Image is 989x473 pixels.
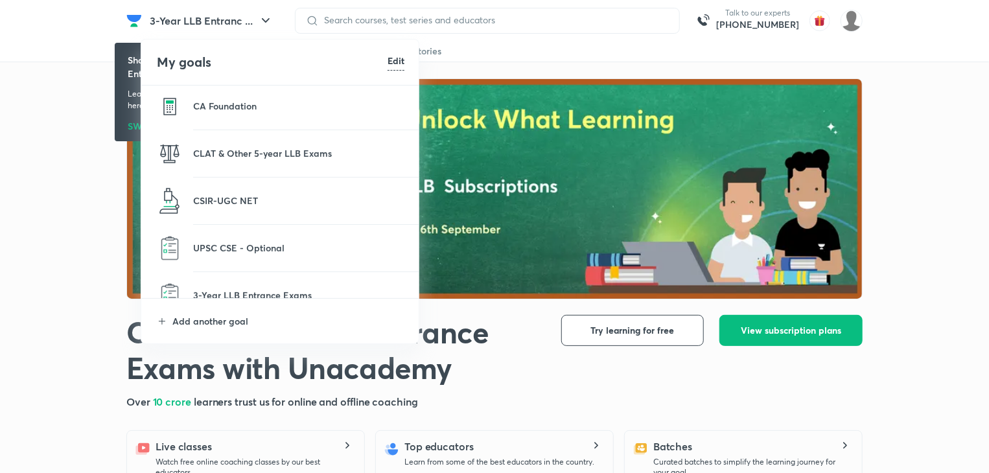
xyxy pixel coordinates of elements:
h6: Edit [388,54,404,67]
h4: My goals [157,52,388,72]
img: 3-Year LLB Entrance Exams [157,283,183,308]
img: UPSC CSE - Optional [157,235,183,261]
img: CLAT & Other 5-year LLB Exams [157,141,183,167]
p: CSIR-UGC NET [193,194,404,207]
img: CSIR-UGC NET [157,188,183,214]
p: CLAT & Other 5-year LLB Exams [193,146,404,160]
p: UPSC CSE - Optional [193,241,404,255]
p: Add another goal [172,314,404,328]
p: 3-Year LLB Entrance Exams [193,288,404,302]
p: CA Foundation [193,99,404,113]
img: CA Foundation [157,93,183,119]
